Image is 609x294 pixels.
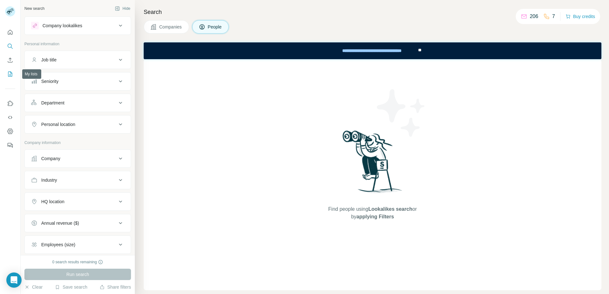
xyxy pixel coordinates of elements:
button: Use Surfe API [5,112,15,123]
iframe: Banner [144,42,601,59]
button: Hide [110,4,135,13]
button: Seniority [25,74,131,89]
p: 206 [530,13,538,20]
span: applying Filters [357,214,394,219]
h4: Search [144,8,601,16]
p: Company information [24,140,131,146]
button: Industry [25,172,131,188]
div: HQ location [41,198,64,205]
button: Use Surfe on LinkedIn [5,98,15,109]
button: Buy credits [566,12,595,21]
p: Personal information [24,41,131,47]
div: Department [41,100,64,106]
button: Dashboard [5,126,15,137]
button: Share filters [100,284,131,290]
span: Lookalikes search [368,206,412,212]
button: Feedback [5,140,15,151]
div: Company [41,155,60,162]
div: Seniority [41,78,58,84]
img: Avatar [5,6,15,16]
button: Clear [24,284,43,290]
img: Surfe Illustration - Stars [373,84,430,141]
div: Job title [41,57,56,63]
button: Enrich CSV [5,54,15,66]
button: Company [25,151,131,166]
button: Company lookalikes [25,18,131,33]
img: Surfe Illustration - Woman searching with binoculars [340,129,406,199]
div: Personal location [41,121,75,128]
div: 0 search results remaining [52,259,103,265]
button: HQ location [25,194,131,209]
div: Company lookalikes [43,22,82,29]
button: Quick start [5,27,15,38]
div: New search [24,6,44,11]
span: People [208,24,222,30]
div: Employees (size) [41,241,75,248]
div: Annual revenue ($) [41,220,79,226]
p: 7 [552,13,555,20]
button: Department [25,95,131,110]
span: Companies [159,24,182,30]
button: Save search [55,284,87,290]
button: Search [5,41,15,52]
div: Open Intercom Messenger [6,272,22,288]
button: Job title [25,52,131,67]
button: My lists [5,68,15,80]
span: Find people using or by [322,205,423,221]
button: Personal location [25,117,131,132]
button: Employees (size) [25,237,131,252]
div: Industry [41,177,57,183]
button: Annual revenue ($) [25,216,131,231]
